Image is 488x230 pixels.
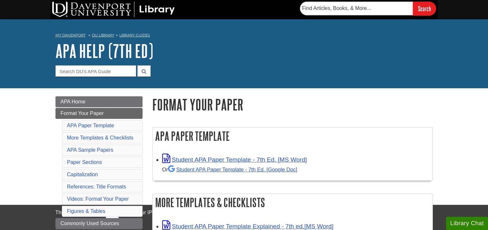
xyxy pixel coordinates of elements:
[52,2,175,17] img: DU Library
[446,217,488,230] button: Library Chat
[67,123,114,128] a: APA Paper Template
[67,135,134,140] a: More Templates & Checklists
[55,96,143,107] a: APA Home
[67,159,102,165] a: Paper Sections
[153,194,433,211] h2: More Templates & Checklists
[153,128,433,145] h2: APA Paper Template
[67,172,98,177] a: Capitalization
[162,156,307,163] a: Link opens in new window
[55,65,136,77] input: Search DU's APA Guide
[55,33,85,38] a: My Davenport
[55,41,153,61] a: APA Help (7th Ed)
[67,147,114,153] a: APA Sample Papers
[67,208,105,214] a: Figures & Tables
[300,2,413,15] input: Find Articles, Books, & More...
[67,184,126,189] a: References: Title Formats
[119,33,150,37] a: Library Guides
[168,167,297,172] a: Student APA Paper Template - 7th Ed. [Google Doc]
[55,218,143,229] a: Commonly Used Sources
[413,2,436,15] input: Search
[152,96,433,113] h1: Format Your Paper
[92,33,114,37] a: DU Library
[61,221,119,226] span: Commonly Used Sources
[55,108,143,119] a: Format Your Paper
[162,167,297,172] small: Or
[300,2,436,15] form: Searches DU Library's articles, books, and more
[162,223,334,230] a: Link opens in new window
[67,196,129,202] a: Videos: Format Your Paper
[61,99,85,104] span: APA Home
[61,110,104,116] span: Format Your Paper
[55,31,433,41] nav: breadcrumb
